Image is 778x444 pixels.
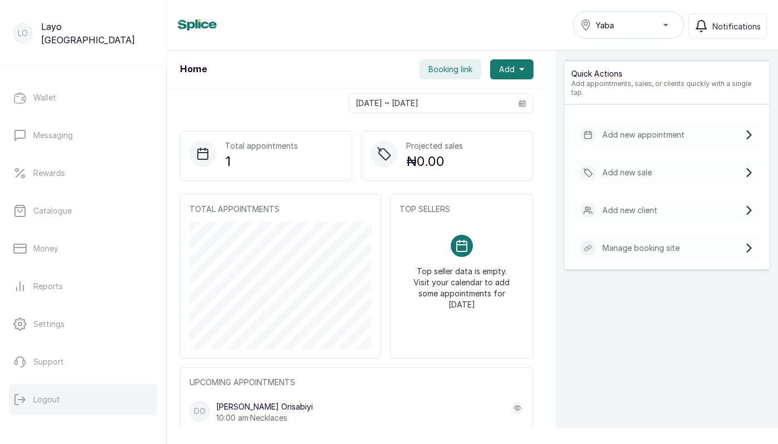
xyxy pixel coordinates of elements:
span: Notifications [712,21,761,32]
a: Messaging [9,120,157,151]
p: Quick Actions [571,68,762,79]
a: Support [9,346,157,377]
button: Notifications [689,13,767,39]
a: Rewards [9,158,157,189]
p: Top seller data is empty. Visit your calendar to add some appointments for [DATE] [413,257,511,310]
input: Select date [350,94,512,113]
p: LO [18,28,28,39]
p: UPCOMING APPOINTMENTS [189,377,524,388]
p: 1 [225,152,298,171]
p: Messaging [33,130,73,141]
p: Wallet [33,92,56,103]
h1: Home [180,63,207,76]
p: TOTAL APPOINTMENTS [189,204,372,215]
p: Layo [GEOGRAPHIC_DATA] [41,20,153,47]
p: Support [33,356,64,367]
p: Add appointments, sales, or clients quickly with a single tap. [571,79,762,97]
span: Yaba [596,19,614,31]
p: Reports [33,281,63,292]
p: Money [33,243,58,254]
p: DO [194,406,206,417]
button: Yaba [573,11,684,39]
p: Settings [33,319,64,330]
p: Add new client [602,205,657,216]
p: [PERSON_NAME] Orisabiyi [216,401,313,412]
p: Catalogue [33,205,72,216]
svg: calendar [518,99,526,107]
p: Total appointments [225,140,298,152]
span: Add [499,64,515,75]
p: Logout [33,394,60,405]
p: TOP SELLERS [400,204,525,215]
p: Rewards [33,168,65,179]
button: Add [490,59,533,79]
span: Booking link [428,64,472,75]
p: ₦0.00 [406,152,463,171]
p: Add new sale [602,167,652,178]
a: Money [9,233,157,264]
a: Catalogue [9,195,157,226]
p: Projected sales [406,140,463,152]
button: Booking link [420,59,481,79]
a: Reports [9,271,157,302]
button: Logout [9,384,157,415]
p: Add new appointment [602,129,685,140]
p: Manage booking site [602,243,680,254]
p: 10:00 am · Necklaces [216,412,313,423]
a: Wallet [9,82,157,113]
a: Settings [9,309,157,340]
